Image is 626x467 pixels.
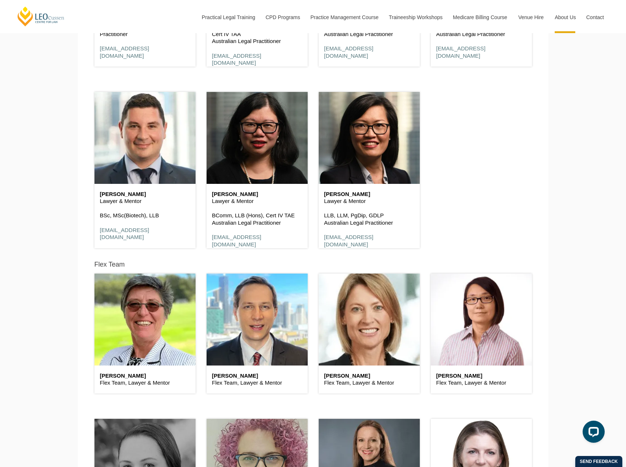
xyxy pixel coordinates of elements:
p: Lawyer & Mentor [324,197,414,205]
h6: [PERSON_NAME] [324,373,414,379]
p: Flex Team, Lawyer & Mentor [324,379,414,386]
a: [EMAIL_ADDRESS][DOMAIN_NAME] [212,234,261,247]
h6: [PERSON_NAME] [436,373,526,379]
a: Medicare Billing Course [447,1,513,33]
p: Flex Team, Lawyer & Mentor [212,379,302,386]
a: Venue Hire [513,1,549,33]
a: [PERSON_NAME] Centre for Law [17,6,65,27]
h6: [PERSON_NAME] [100,373,190,379]
a: [EMAIL_ADDRESS][DOMAIN_NAME] [100,227,149,240]
a: [EMAIL_ADDRESS][DOMAIN_NAME] [212,53,261,66]
a: Practical Legal Training [196,1,260,33]
iframe: LiveChat chat widget [577,418,608,449]
h6: [PERSON_NAME] [212,191,302,197]
h6: [PERSON_NAME] [324,191,414,197]
p: BA, LLB (Hons), Grad Dip (Inf Serv), Cert IV TAA Australian Legal Practitioner [212,23,302,45]
a: Contact [581,1,609,33]
h5: Flex Team [94,261,125,268]
a: [EMAIL_ADDRESS][DOMAIN_NAME] [100,45,149,59]
a: Traineeship Workshops [383,1,447,33]
p: BComm, LLB (Hons), Cert IV TAE Australian Legal Practitioner [212,212,302,226]
p: LLB, LLM, PgDip, GDLP Australian Legal Practitioner [324,212,414,226]
a: [EMAIL_ADDRESS][DOMAIN_NAME] [324,234,373,247]
h6: [PERSON_NAME] [100,191,190,197]
a: About Us [549,1,581,33]
p: Flex Team, Lawyer & Mentor [436,379,526,386]
h6: [PERSON_NAME] [212,373,302,379]
a: [EMAIL_ADDRESS][DOMAIN_NAME] [436,45,486,59]
a: Practice Management Course [305,1,383,33]
p: BSc, MSc(Biotech), LLB [100,212,190,219]
p: Lawyer & Mentor [212,197,302,205]
a: [EMAIL_ADDRESS][DOMAIN_NAME] [324,45,373,59]
p: Flex Team, Lawyer & Mentor [100,379,190,386]
a: CPD Programs [260,1,305,33]
p: Lawyer & Mentor [100,197,190,205]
